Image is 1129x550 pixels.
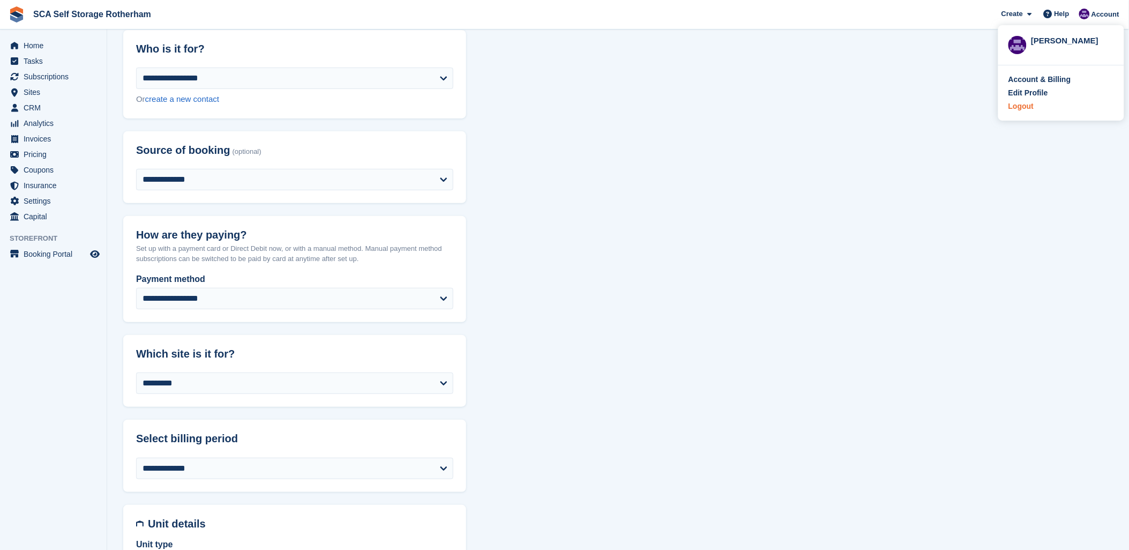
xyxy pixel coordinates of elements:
a: menu [5,147,101,162]
h2: Select billing period [136,433,453,445]
a: menu [5,116,101,131]
label: Payment method [136,273,453,286]
div: Logout [1008,101,1034,112]
img: stora-icon-8386f47178a22dfd0bd8f6a31ec36ba5ce8667c1dd55bd0f319d3a0aa187defe.svg [9,6,25,23]
a: menu [5,178,101,193]
a: menu [5,54,101,69]
div: Account & Billing [1008,74,1071,85]
h2: Who is it for? [136,43,453,55]
a: menu [5,247,101,262]
div: Or [136,93,453,106]
span: CRM [24,100,88,115]
a: SCA Self Storage Rotherham [29,5,155,23]
span: Tasks [24,54,88,69]
a: Preview store [88,248,101,261]
span: Coupons [24,162,88,177]
a: create a new contact [145,94,219,103]
span: Sites [24,85,88,100]
a: Edit Profile [1008,87,1114,99]
div: [PERSON_NAME] [1031,35,1114,44]
span: (optional) [233,148,261,156]
span: Analytics [24,116,88,131]
span: Account [1091,9,1119,20]
span: Storefront [10,233,107,244]
span: Settings [24,194,88,209]
h2: Which site is it for? [136,348,453,360]
h2: Unit details [148,518,453,530]
span: Subscriptions [24,69,88,84]
span: Create [1001,9,1023,19]
span: Insurance [24,178,88,193]
a: menu [5,85,101,100]
span: Help [1055,9,1070,19]
img: Kelly Neesham [1008,36,1027,54]
img: Kelly Neesham [1079,9,1090,19]
img: unit-details-icon-595b0c5c156355b767ba7b61e002efae458ec76ed5ec05730b8e856ff9ea34a9.svg [136,518,144,530]
span: Home [24,38,88,53]
span: Booking Portal [24,247,88,262]
a: menu [5,69,101,84]
a: menu [5,162,101,177]
a: Logout [1008,101,1114,112]
a: menu [5,209,101,224]
div: Edit Profile [1008,87,1048,99]
a: Account & Billing [1008,74,1114,85]
span: Source of booking [136,144,230,157]
a: menu [5,194,101,209]
span: Pricing [24,147,88,162]
h2: How are they paying? [136,229,453,241]
a: menu [5,100,101,115]
span: Capital [24,209,88,224]
a: menu [5,131,101,146]
span: Invoices [24,131,88,146]
a: menu [5,38,101,53]
p: Set up with a payment card or Direct Debit now, or with a manual method. Manual payment method su... [136,243,453,264]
